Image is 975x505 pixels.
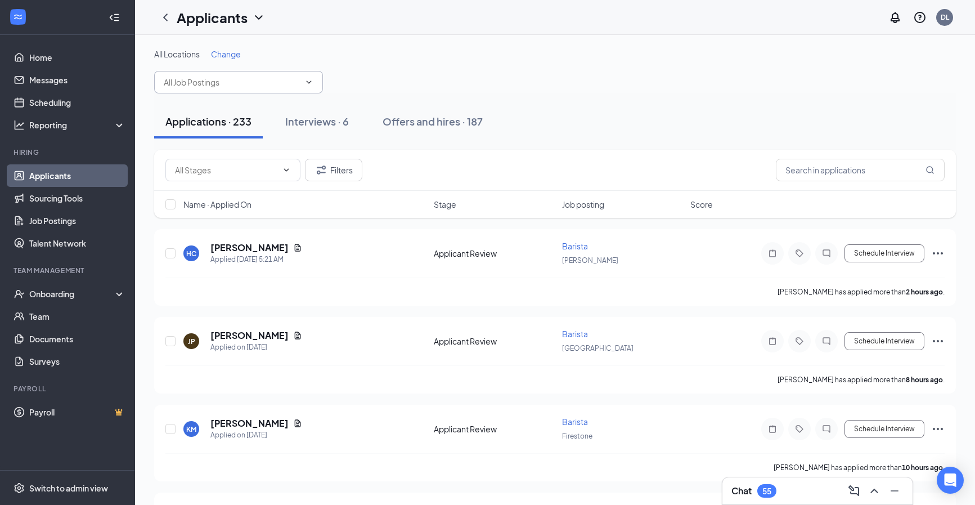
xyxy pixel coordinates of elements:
svg: Filter [314,163,328,177]
button: Schedule Interview [844,420,924,438]
button: Filter Filters [305,159,362,181]
div: Applied on [DATE] [210,342,302,353]
svg: Document [293,331,302,340]
div: Switch to admin view [29,482,108,494]
span: Name · Applied On [183,199,251,210]
b: 8 hours ago [906,376,943,384]
div: JP [188,337,195,346]
b: 2 hours ago [906,288,943,296]
svg: WorkstreamLogo [12,11,24,23]
div: Applicant Review [434,248,555,259]
a: Messages [29,69,125,91]
svg: Document [293,243,302,252]
span: Score [690,199,713,210]
div: DL [941,12,949,22]
span: Job posting [562,199,604,210]
svg: ChevronLeft [159,11,172,24]
button: Minimize [886,482,904,500]
div: Applicant Review [434,336,555,347]
svg: Analysis [14,119,25,131]
div: HC [186,249,196,258]
p: [PERSON_NAME] has applied more than . [774,463,945,472]
button: Schedule Interview [844,332,924,350]
div: Team Management [14,266,123,275]
svg: ChatInactive [820,337,833,346]
a: Documents [29,328,125,350]
span: Change [211,49,241,59]
p: [PERSON_NAME] has applied more than . [778,287,945,297]
div: Applied [DATE] 5:21 AM [210,254,302,265]
p: [PERSON_NAME] has applied more than . [778,375,945,385]
svg: Tag [793,424,806,434]
h5: [PERSON_NAME] [210,329,289,342]
div: Applicant Review [434,423,555,435]
svg: Document [293,419,302,428]
button: Schedule Interview [844,244,924,262]
h3: Chat [731,485,752,497]
span: Firestone [562,432,592,440]
h5: [PERSON_NAME] [210,417,289,430]
svg: ComposeMessage [847,484,861,498]
div: Payroll [14,384,123,394]
div: Open Intercom Messenger [937,467,964,494]
svg: Notifications [888,11,902,24]
div: Applications · 233 [165,114,251,128]
span: Barista [562,417,588,427]
button: ComposeMessage [845,482,863,500]
a: Home [29,46,125,69]
a: Talent Network [29,232,125,254]
span: Barista [562,241,588,251]
div: Interviews · 6 [285,114,349,128]
svg: ChevronDown [304,78,313,87]
span: Barista [562,329,588,339]
input: Search in applications [776,159,945,181]
svg: Note [766,249,779,258]
svg: Collapse [109,12,120,23]
svg: ChevronDown [252,11,266,24]
div: Hiring [14,148,123,157]
div: Applied on [DATE] [210,430,302,441]
svg: ChevronUp [868,484,881,498]
a: PayrollCrown [29,401,125,423]
svg: Minimize [888,484,901,498]
svg: MagnifyingGlass [925,166,934,175]
svg: Ellipses [931,334,945,348]
svg: ChatInactive [820,249,833,258]
a: Sourcing Tools [29,187,125,209]
a: Scheduling [29,91,125,114]
h1: Applicants [177,8,248,27]
div: Onboarding [29,288,116,300]
svg: Note [766,337,779,346]
svg: Tag [793,249,806,258]
a: Applicants [29,164,125,187]
span: [PERSON_NAME] [562,256,618,265]
b: 10 hours ago [902,463,943,472]
span: All Locations [154,49,200,59]
input: All Job Postings [164,76,300,88]
button: ChevronUp [865,482,883,500]
span: [GEOGRAPHIC_DATA] [562,344,633,352]
div: KM [186,424,196,434]
svg: ChevronDown [282,166,291,175]
h5: [PERSON_NAME] [210,242,289,254]
a: Surveys [29,350,125,373]
svg: QuestionInfo [913,11,927,24]
svg: Note [766,424,779,434]
svg: Settings [14,482,25,494]
a: Team [29,305,125,328]
svg: ChatInactive [820,424,833,434]
input: All Stages [175,164,277,176]
span: Stage [434,199,456,210]
svg: Ellipses [931,422,945,436]
svg: UserCheck [14,288,25,300]
div: Reporting [29,119,126,131]
a: Job Postings [29,209,125,232]
svg: Tag [793,337,806,346]
div: Offers and hires · 187 [383,114,483,128]
div: 55 [762,486,771,496]
svg: Ellipses [931,247,945,260]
